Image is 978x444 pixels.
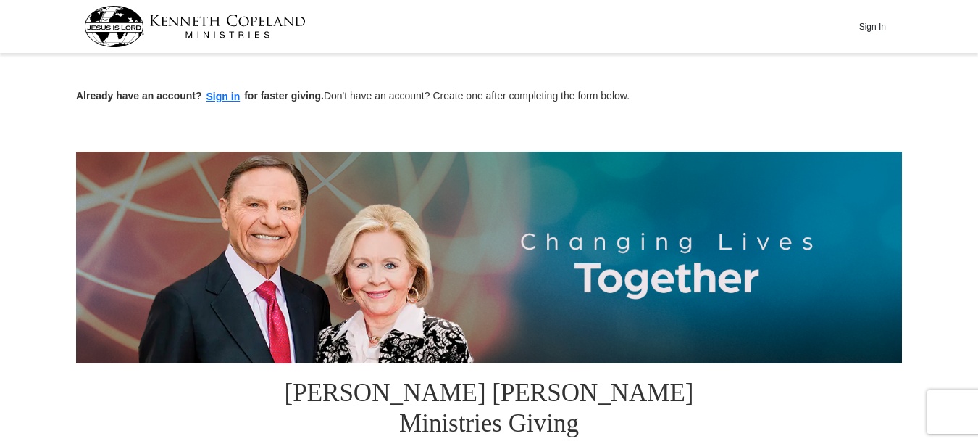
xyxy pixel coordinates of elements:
button: Sign In [850,15,894,38]
img: kcm-header-logo.svg [84,6,306,47]
button: Sign in [202,89,245,105]
p: Don't have an account? Create one after completing the form below. [76,89,902,105]
strong: Already have an account? for faster giving. [76,90,324,102]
